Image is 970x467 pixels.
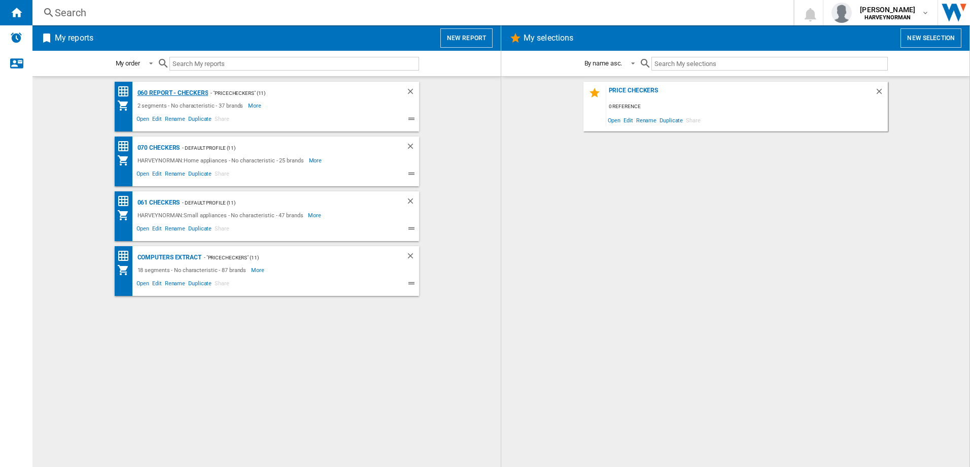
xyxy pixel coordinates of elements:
[658,113,684,127] span: Duplicate
[584,59,622,67] div: By name asc.
[163,224,187,236] span: Rename
[860,5,915,15] span: [PERSON_NAME]
[406,196,419,209] div: Delete
[135,209,308,221] div: HARVEYNORMAN:Small appliances - No characteristic - 47 brands
[208,87,385,99] div: - "PriceCheckers" (11)
[135,264,252,276] div: 18 segments - No characteristic - 87 brands
[163,114,187,126] span: Rename
[55,6,767,20] div: Search
[309,154,324,166] span: More
[117,264,135,276] div: My Assortment
[180,142,385,154] div: - Default profile (11)
[900,28,961,48] button: New selection
[116,59,140,67] div: My order
[117,85,135,98] div: Price Matrix
[651,57,887,71] input: Search My selections
[135,196,180,209] div: 061 Checkers
[117,154,135,166] div: My Assortment
[213,114,231,126] span: Share
[213,279,231,291] span: Share
[875,87,888,101] div: Delete
[606,87,875,101] div: Price Checkers
[135,142,180,154] div: 070 Checkers
[117,99,135,112] div: My Assortment
[308,209,323,221] span: More
[187,169,213,181] span: Duplicate
[606,101,888,113] div: 0 reference
[248,99,263,112] span: More
[213,169,231,181] span: Share
[169,57,419,71] input: Search My reports
[684,113,702,127] span: Share
[151,169,163,181] span: Edit
[406,251,419,264] div: Delete
[135,87,209,99] div: 060 report - Checkers
[187,279,213,291] span: Duplicate
[201,251,386,264] div: - "PriceCheckers" (11)
[635,113,658,127] span: Rename
[440,28,493,48] button: New report
[163,169,187,181] span: Rename
[10,31,22,44] img: alerts-logo.svg
[622,113,635,127] span: Edit
[187,114,213,126] span: Duplicate
[117,195,135,208] div: Price Matrix
[213,224,231,236] span: Share
[151,114,163,126] span: Edit
[151,224,163,236] span: Edit
[187,224,213,236] span: Duplicate
[117,209,135,221] div: My Assortment
[135,251,201,264] div: Computers extract
[406,142,419,154] div: Delete
[135,169,151,181] span: Open
[135,114,151,126] span: Open
[251,264,266,276] span: More
[135,99,249,112] div: 2 segments - No characteristic - 37 brands
[180,196,385,209] div: - Default profile (11)
[406,87,419,99] div: Delete
[522,28,575,48] h2: My selections
[135,154,309,166] div: HARVEYNORMAN:Home appliances - No characteristic - 25 brands
[135,224,151,236] span: Open
[117,140,135,153] div: Price Matrix
[163,279,187,291] span: Rename
[151,279,163,291] span: Edit
[117,250,135,262] div: Price Matrix
[864,14,911,21] b: HARVEYNORMAN
[53,28,95,48] h2: My reports
[606,113,622,127] span: Open
[832,3,852,23] img: profile.jpg
[135,279,151,291] span: Open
